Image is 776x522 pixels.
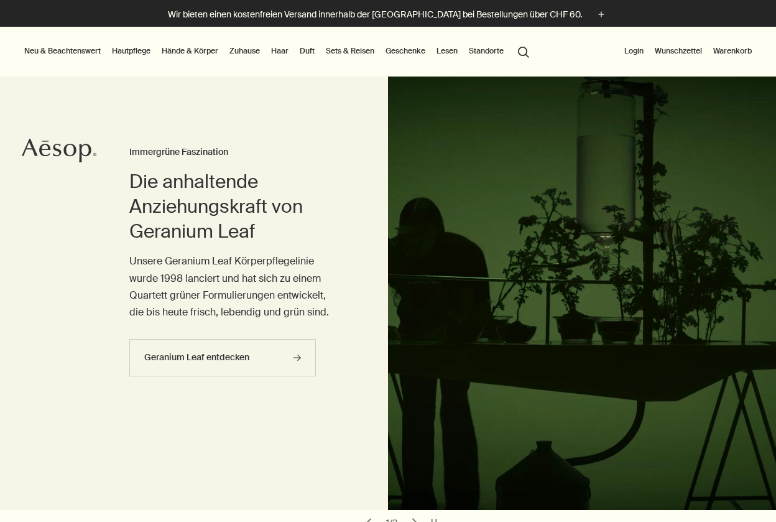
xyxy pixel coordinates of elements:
[129,253,338,320] p: Unsere Geranium Leaf Körperpflegelinie wurde 1998 lanciert und hat sich zu einem Quartett grüner ...
[711,44,754,58] button: Warenkorb
[466,44,506,58] button: Standorte
[22,138,96,166] a: Aesop
[109,44,153,58] a: Hautpflege
[434,44,460,58] a: Lesen
[269,44,291,58] a: Haar
[297,44,317,58] a: Duft
[129,145,338,160] h3: Immergrüne Faszination
[22,44,103,58] button: Neu & Beachtenswert
[168,7,608,22] button: Wir bieten einen kostenfreien Versand innerhalb der [GEOGRAPHIC_DATA] bei Bestellungen über CHF 60.
[227,44,262,58] a: Zuhause
[22,27,535,77] nav: primary
[383,44,428,58] a: Geschenke
[512,39,535,63] button: Menüpunkt "Suche" öffnen
[622,44,646,58] button: Login
[622,27,754,77] nav: supplementary
[129,339,316,376] a: Geranium Leaf entdecken
[159,44,221,58] a: Hände & Körper
[323,44,377,58] a: Sets & Reisen
[168,8,582,21] p: Wir bieten einen kostenfreien Versand innerhalb der [GEOGRAPHIC_DATA] bei Bestellungen über CHF 60.
[22,138,96,163] svg: Aesop
[129,169,338,244] h2: Die anhaltende Anziehungskraft von Geranium Leaf
[652,44,704,58] a: Wunschzettel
